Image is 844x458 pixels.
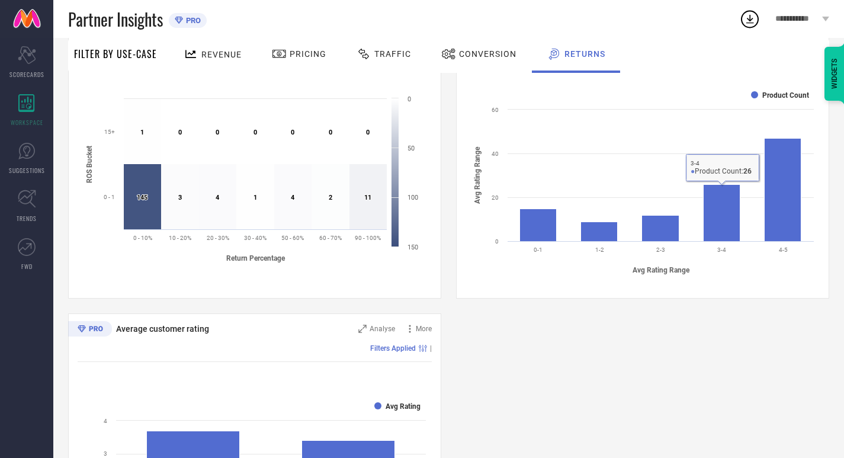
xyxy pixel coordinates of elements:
text: 15+ [104,129,115,135]
text: 0 [366,129,370,136]
text: 11 [364,194,371,201]
span: Revenue [201,50,242,59]
svg: Zoom [358,325,367,333]
text: 1 [140,129,144,136]
text: 60 [492,107,499,113]
span: FWD [21,262,33,271]
text: 20 [492,194,499,201]
text: 145 [137,194,147,201]
tspan: Avg Rating Range [473,146,482,204]
span: Filter By Use-Case [74,47,157,61]
text: 30 - 40% [244,235,267,241]
text: 0 [216,129,219,136]
text: 100 [407,194,418,201]
text: 150 [407,244,418,251]
span: Pricing [290,49,326,59]
text: Avg Rating [386,402,421,411]
text: 4 [216,194,220,201]
text: 20 - 30% [207,235,229,241]
text: 2 [329,194,332,201]
tspan: ROS Bucket [85,145,94,182]
text: 2-3 [656,246,665,253]
div: Premium [68,321,112,339]
text: 3 [104,450,107,457]
span: Traffic [374,49,411,59]
span: TRENDS [17,214,37,223]
span: More [416,325,432,333]
span: PRO [183,16,201,25]
span: Partner Insights [68,7,163,31]
span: | [430,344,432,353]
text: 0 [178,129,182,136]
text: 0 [253,129,257,136]
text: 90 - 100% [355,235,381,241]
text: 0-1 [534,246,543,253]
span: Conversion [459,49,516,59]
div: Open download list [739,8,760,30]
text: 60 - 70% [319,235,342,241]
span: SCORECARDS [9,70,44,79]
span: WORKSPACE [11,118,43,127]
text: 0 [291,129,294,136]
text: 0 - 1 [104,194,115,200]
span: Average customer rating [116,324,209,334]
text: 4 [291,194,295,201]
text: 3 [178,194,182,201]
text: 10 - 20% [169,235,191,241]
text: 0 [329,129,332,136]
text: 1 [253,194,257,201]
tspan: Return Percentage [226,254,285,262]
text: 1-2 [595,246,604,253]
text: 3-4 [717,246,726,253]
text: 50 [407,145,415,152]
text: 0 - 10% [133,235,152,241]
text: 4 [104,418,107,424]
text: Product Count [762,91,809,100]
text: 50 - 60% [281,235,304,241]
text: 0 [495,238,499,245]
span: SUGGESTIONS [9,166,45,175]
text: 40 [492,150,499,157]
tspan: Avg Rating Range [633,266,690,274]
span: Analyse [370,325,395,333]
text: 4-5 [779,246,788,253]
text: 0 [407,95,411,103]
span: Returns [564,49,605,59]
span: Filters Applied [370,344,416,353]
